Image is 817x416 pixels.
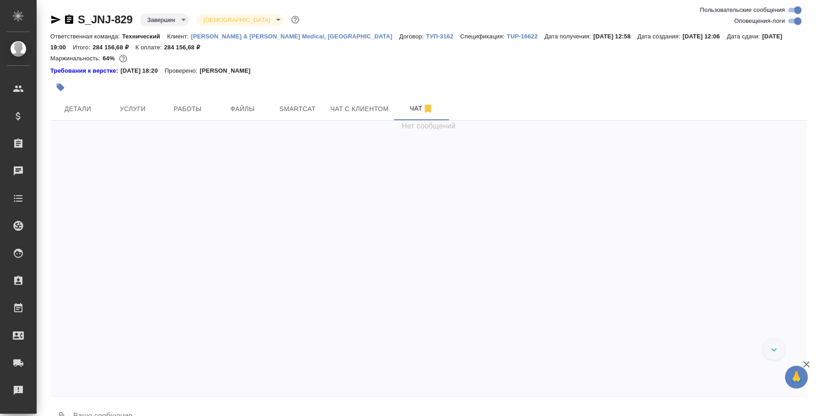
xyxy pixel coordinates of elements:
[727,33,762,40] p: Дата сдачи:
[122,33,167,40] p: Технический
[191,32,399,40] a: [PERSON_NAME] & [PERSON_NAME] Medical, [GEOGRAPHIC_DATA]
[330,103,389,115] span: Чат с клиентом
[78,13,133,26] a: S_JNJ-829
[289,14,301,26] button: Доп статусы указывают на важность/срочность заказа
[120,66,165,75] p: [DATE] 18:20
[103,55,117,62] p: 64%
[402,121,456,132] span: Нет сообщений
[50,77,70,97] button: Добавить тэг
[165,66,200,75] p: Проверено:
[73,44,92,51] p: Итого:
[64,14,75,25] button: Скопировать ссылку
[400,103,444,114] span: Чат
[700,5,785,15] span: Пользовательские сообщения
[50,33,122,40] p: Ответственная команда:
[166,103,210,115] span: Работы
[221,103,265,115] span: Файлы
[734,16,785,26] span: Оповещения-логи
[111,103,155,115] span: Услуги
[593,33,638,40] p: [DATE] 12:58
[167,33,191,40] p: Клиент:
[117,53,129,64] button: 85608.00 RUB;
[426,32,460,40] a: ТУП-3162
[460,33,507,40] p: Спецификация:
[507,33,545,40] p: TUP-16622
[399,33,426,40] p: Договор:
[56,103,100,115] span: Детали
[50,14,61,25] button: Скопировать ссылку для ЯМессенджера
[789,368,804,387] span: 🙏
[50,55,103,62] p: Маржинальность:
[92,44,135,51] p: 284 156,68 ₽
[145,16,178,24] button: Завершен
[638,33,682,40] p: Дата создания:
[135,44,164,51] p: К оплате:
[276,103,319,115] span: Smartcat
[507,32,545,40] a: TUP-16622
[200,66,257,75] p: [PERSON_NAME]
[164,44,206,51] p: 284 156,68 ₽
[196,14,284,26] div: Завершен
[426,33,460,40] p: ТУП-3162
[422,103,433,114] svg: Отписаться
[140,14,189,26] div: Завершен
[545,33,593,40] p: Дата получения:
[50,66,120,75] div: Нажми, чтобы открыть папку с инструкцией
[191,33,399,40] p: [PERSON_NAME] & [PERSON_NAME] Medical, [GEOGRAPHIC_DATA]
[50,66,120,75] a: Требования к верстке:
[785,366,808,389] button: 🙏
[682,33,727,40] p: [DATE] 12:06
[201,16,273,24] button: [DEMOGRAPHIC_DATA]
